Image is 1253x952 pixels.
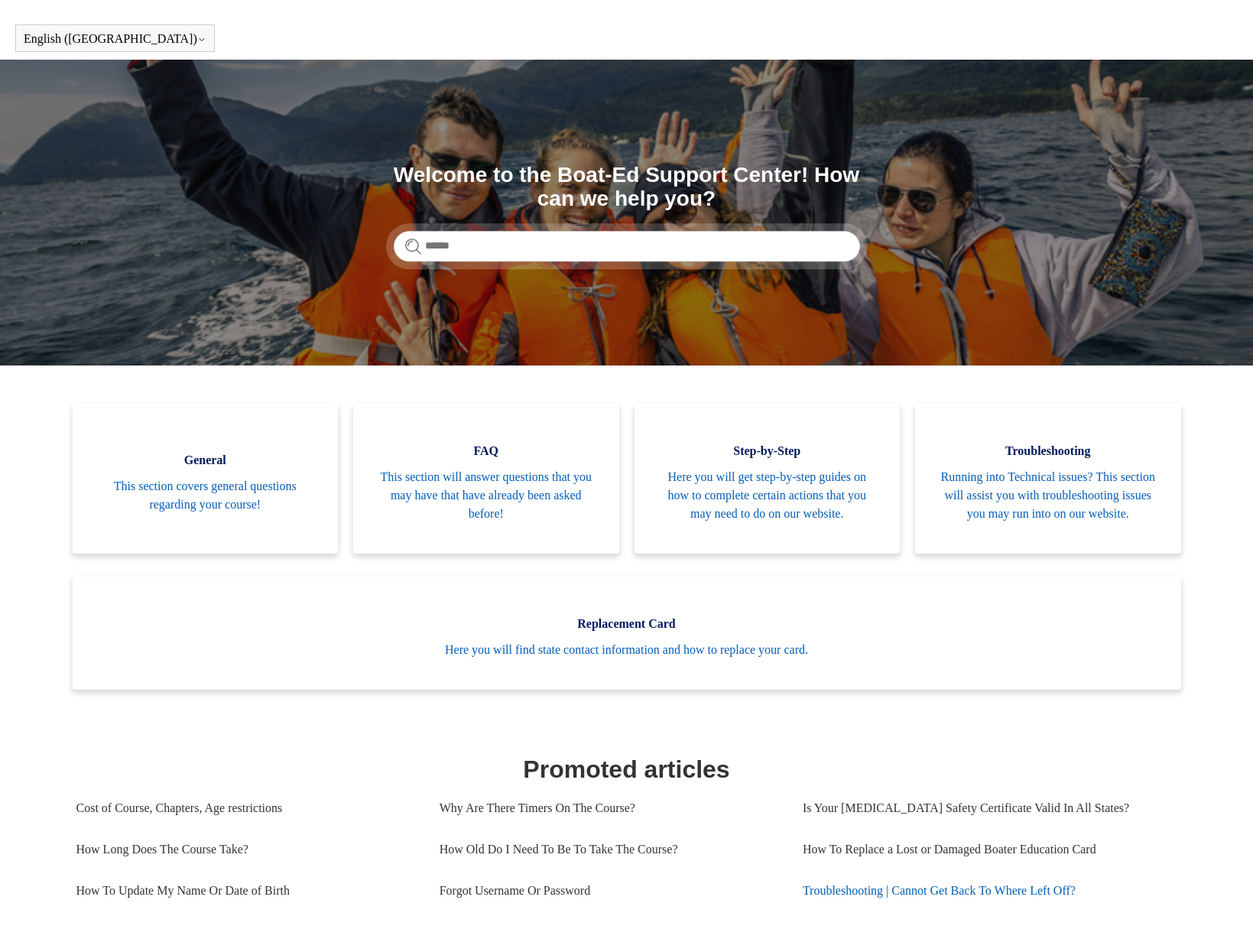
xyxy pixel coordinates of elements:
span: Here you will find state contact information and how to replace your card. [96,641,1158,659]
span: General [96,451,316,470]
a: Cost of Course, Chapters, Age restrictions [76,788,417,829]
a: Replacement Card Here you will find state contact information and how to replace your card. [73,577,1181,690]
span: Troubleshooting [938,442,1158,460]
a: Why Are There Timers On The Course? [440,788,780,829]
a: How Long Does The Course Take? [76,829,417,870]
span: FAQ [376,442,596,460]
button: English ([GEOGRAPHIC_DATA]) [24,32,206,46]
a: Troubleshooting Running into Technical issues? This section will assist you with troubleshooting ... [915,404,1181,554]
input: Search [394,231,860,262]
a: How Old Do I Need To Be To Take The Course? [440,829,780,870]
a: How To Update My Name Or Date of Birth [76,870,417,911]
span: Replacement Card [96,615,1158,633]
a: How To Replace a Lost or Damaged Boater Education Card [803,829,1166,870]
a: Is Your [MEDICAL_DATA] Safety Certificate Valid In All States? [803,788,1166,829]
a: Step-by-Step Here you will get step-by-step guides on how to complete certain actions that you ma... [635,404,901,554]
h1: Promoted articles [76,751,1177,788]
a: Forgot Username Or Password [440,870,780,911]
span: Here you will get step-by-step guides on how to complete certain actions that you may need to do ... [657,468,878,523]
span: This section will answer questions that you may have that have already been asked before! [376,468,596,523]
a: FAQ This section will answer questions that you may have that have already been asked before! [353,404,619,554]
span: This section covers general questions regarding your course! [96,477,316,514]
span: Step-by-Step [657,442,878,460]
a: Troubleshooting | Cannot Get Back To Where Left Off? [803,870,1166,911]
h1: Welcome to the Boat-Ed Support Center! How can we help you? [394,164,860,211]
span: Running into Technical issues? This section will assist you with troubleshooting issues you may r... [938,468,1158,523]
a: General This section covers general questions regarding your course! [73,404,339,554]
